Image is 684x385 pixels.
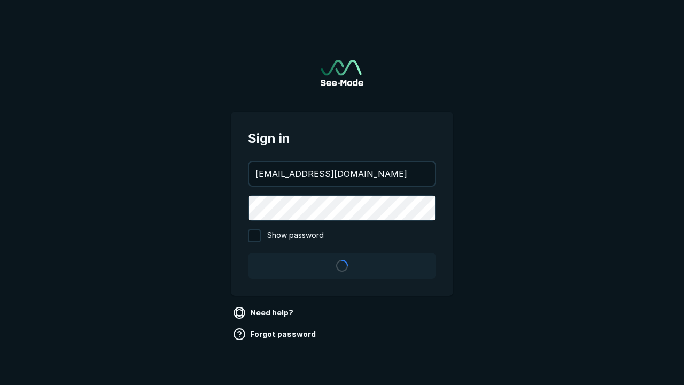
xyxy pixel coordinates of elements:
a: Go to sign in [321,60,363,86]
span: Sign in [248,129,436,148]
a: Need help? [231,304,298,321]
input: your@email.com [249,162,435,186]
img: See-Mode Logo [321,60,363,86]
span: Show password [267,229,324,242]
a: Forgot password [231,326,320,343]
